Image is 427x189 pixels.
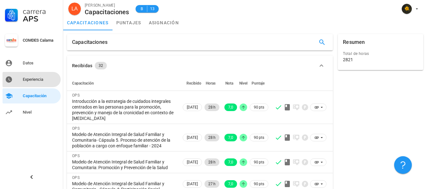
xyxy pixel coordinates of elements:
[67,56,333,76] button: Recibidas 32
[239,81,247,86] span: Nivel
[67,76,181,91] th: Capacitación
[3,105,61,120] a: Nivel
[208,180,216,188] span: 27 h
[23,77,58,82] div: Experiencia
[71,3,78,15] span: LA
[72,98,176,121] div: Introducción a la estrategia de cuidados integrales centrados en las personas para la promoción, ...
[187,159,198,166] span: [DATE]
[186,81,201,86] span: Recibido
[72,159,176,170] div: Modelo de Atención Integral de Salud Familiar y Comunitaria: Promoción y Prevención de la Salud
[139,6,144,12] span: B
[254,181,264,187] span: 90 pts
[187,180,198,187] span: [DATE]
[343,50,418,57] div: Total de horas
[23,8,58,15] div: Carrera
[72,126,80,131] span: OPS
[72,62,92,69] div: Recibidas
[3,88,61,103] a: Capacitación
[228,158,233,166] span: 7,0
[23,61,58,66] div: Datos
[208,158,216,166] span: 28 h
[252,81,265,86] span: Puntaje
[63,15,113,30] a: capacitaciones
[181,76,203,91] th: Recibido
[3,56,61,71] a: Datos
[72,93,80,97] span: OPS
[254,104,264,110] span: 90 pts
[206,81,216,86] span: Horas
[254,134,264,141] span: 90 pts
[228,134,233,141] span: 7,0
[343,57,353,62] div: 2821
[208,134,216,141] span: 28 h
[221,76,238,91] th: Nota
[187,104,198,111] span: [DATE]
[203,76,221,91] th: Horas
[72,34,107,50] div: Capacitaciones
[254,159,264,165] span: 90 pts
[187,134,198,141] span: [DATE]
[68,3,81,15] div: avatar
[150,6,155,12] span: 13
[225,81,233,86] span: Nota
[72,154,80,158] span: OPS
[99,62,103,69] span: 32
[23,110,58,115] div: Nivel
[228,180,233,188] span: 7,0
[23,15,58,23] div: APS
[3,72,61,87] a: Experiencia
[113,15,145,30] a: puntajes
[208,103,216,111] span: 28 h
[145,15,183,30] a: asignación
[402,4,412,14] div: avatar
[248,76,270,91] th: Puntaje
[228,103,233,111] span: 7,0
[238,76,248,91] th: Nivel
[23,38,58,43] div: COMDES Calama
[72,132,176,149] div: Modelo de Atención Integral de Salud Familiar y Comunitaria- Cápsula 5. Proceso de atención de la...
[23,93,58,98] div: Capacitación
[85,9,129,15] div: Capacitaciones
[85,2,129,9] div: [PERSON_NAME]
[343,34,365,50] div: Resumen
[72,175,80,180] span: OPS
[72,81,94,86] span: Capacitación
